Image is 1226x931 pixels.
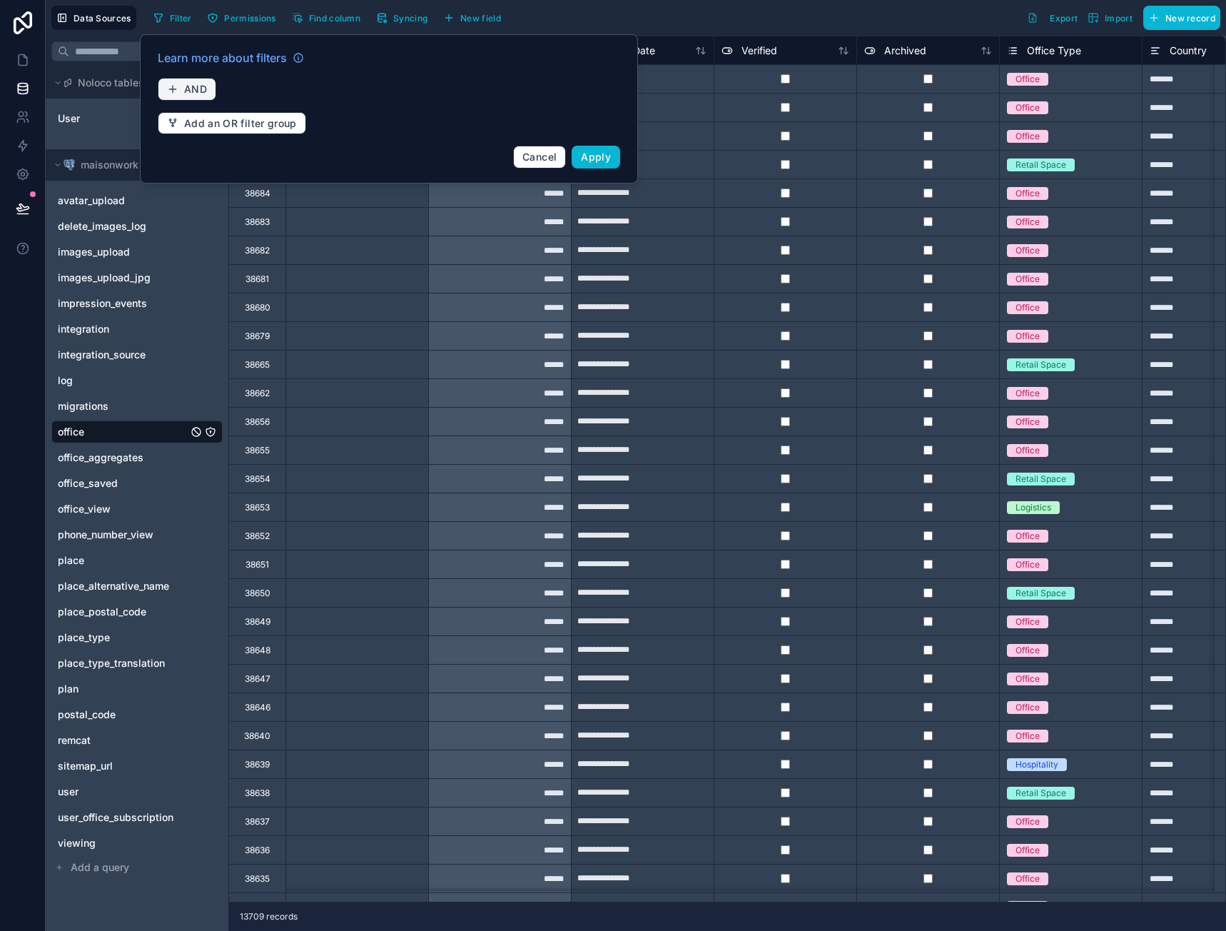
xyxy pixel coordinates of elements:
span: Import [1105,13,1133,24]
div: Office [1015,844,1040,857]
div: impression_events [51,292,223,315]
div: Office [1015,644,1040,657]
a: impression_events [58,296,188,311]
a: Permissions [202,7,286,29]
button: Permissions [202,7,280,29]
div: Office [1015,530,1040,543]
span: Add a query [71,860,129,875]
div: 38684 [245,188,270,199]
span: remcat [58,733,91,748]
button: Postgres logomaisonwork aws [51,155,203,175]
a: remcat [58,733,188,748]
button: Data Sources [51,6,136,30]
div: 38647 [245,673,270,685]
span: sitemap_url [58,759,113,773]
a: place_postal_code [58,605,188,619]
div: Office [1015,130,1040,143]
div: 38649 [245,616,270,628]
div: Office [1015,273,1040,286]
div: 38635 [245,873,270,885]
div: Office [1015,73,1040,86]
span: Syncing [393,13,427,24]
div: Retail Space [1015,158,1066,171]
a: office_saved [58,476,188,490]
span: images_upload [58,245,130,259]
span: Verified [741,44,777,58]
div: Retail Space [1015,587,1066,600]
span: 13709 records [240,911,298,922]
button: New record [1143,6,1220,30]
button: New field [438,7,506,29]
div: 38679 [245,331,270,342]
div: 38656 [245,416,270,428]
span: Noloco tables [78,76,144,90]
span: maisonwork aws [81,158,161,172]
a: integration_source [58,348,188,362]
a: user [58,785,188,799]
span: office_aggregates [58,451,143,465]
div: 38637 [245,816,270,827]
button: Add an OR filter group [158,112,306,135]
div: migrations [51,395,223,418]
div: Office [1015,387,1040,400]
div: integration [51,318,223,341]
div: integration_source [51,343,223,366]
span: integration [58,322,109,336]
span: Find column [309,13,360,24]
div: 38648 [245,645,270,656]
a: place_alternative_name [58,579,188,593]
div: Office [1015,701,1040,714]
span: Office Type [1027,44,1081,58]
div: viewing [51,832,223,855]
span: place_alternative_name [58,579,169,593]
button: Noloco tables [51,73,214,93]
a: place [58,553,188,568]
span: Apply [581,151,611,163]
span: place_type_translation [58,656,165,670]
div: 38634 [245,902,270,913]
a: user_office_subscription [58,810,188,825]
span: place_postal_code [58,605,146,619]
a: viewing [58,836,188,850]
a: place_type [58,630,188,645]
div: images_upload_jpg [51,266,223,289]
button: Apply [572,146,620,168]
div: place_alternative_name [51,575,223,598]
span: office_saved [58,476,118,490]
a: avatar_upload [58,193,188,208]
div: 38640 [244,730,270,742]
span: place_type [58,630,110,645]
div: Office [1015,444,1040,457]
span: Permissions [224,13,275,24]
a: User [58,111,173,126]
span: AND [184,83,207,96]
span: avatar_upload [58,193,125,208]
div: Retail Space [1015,473,1066,485]
div: sitemap_url [51,755,223,777]
div: Office [1015,301,1040,314]
div: Retail Space [1015,787,1066,800]
a: plan [58,682,188,696]
button: Find column [287,7,365,29]
div: Office [1015,901,1040,914]
div: plan [51,678,223,700]
div: 38650 [245,588,270,599]
span: Country [1170,44,1207,58]
div: Office [1015,187,1040,200]
span: User [58,111,80,126]
div: avatar_upload [51,189,223,212]
a: postal_code [58,708,188,722]
a: images_upload [58,245,188,259]
div: Office [1015,558,1040,571]
div: Logistics [1015,501,1051,514]
span: New record [1165,13,1215,24]
a: Learn more about filters [158,49,304,66]
div: Office [1015,615,1040,628]
button: Cancel [513,146,566,168]
a: Syncing [371,7,438,29]
div: 38683 [245,216,270,228]
button: Import [1083,6,1138,30]
div: 38682 [245,245,270,256]
span: Learn more about filters [158,49,287,66]
div: Office [1015,416,1040,428]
